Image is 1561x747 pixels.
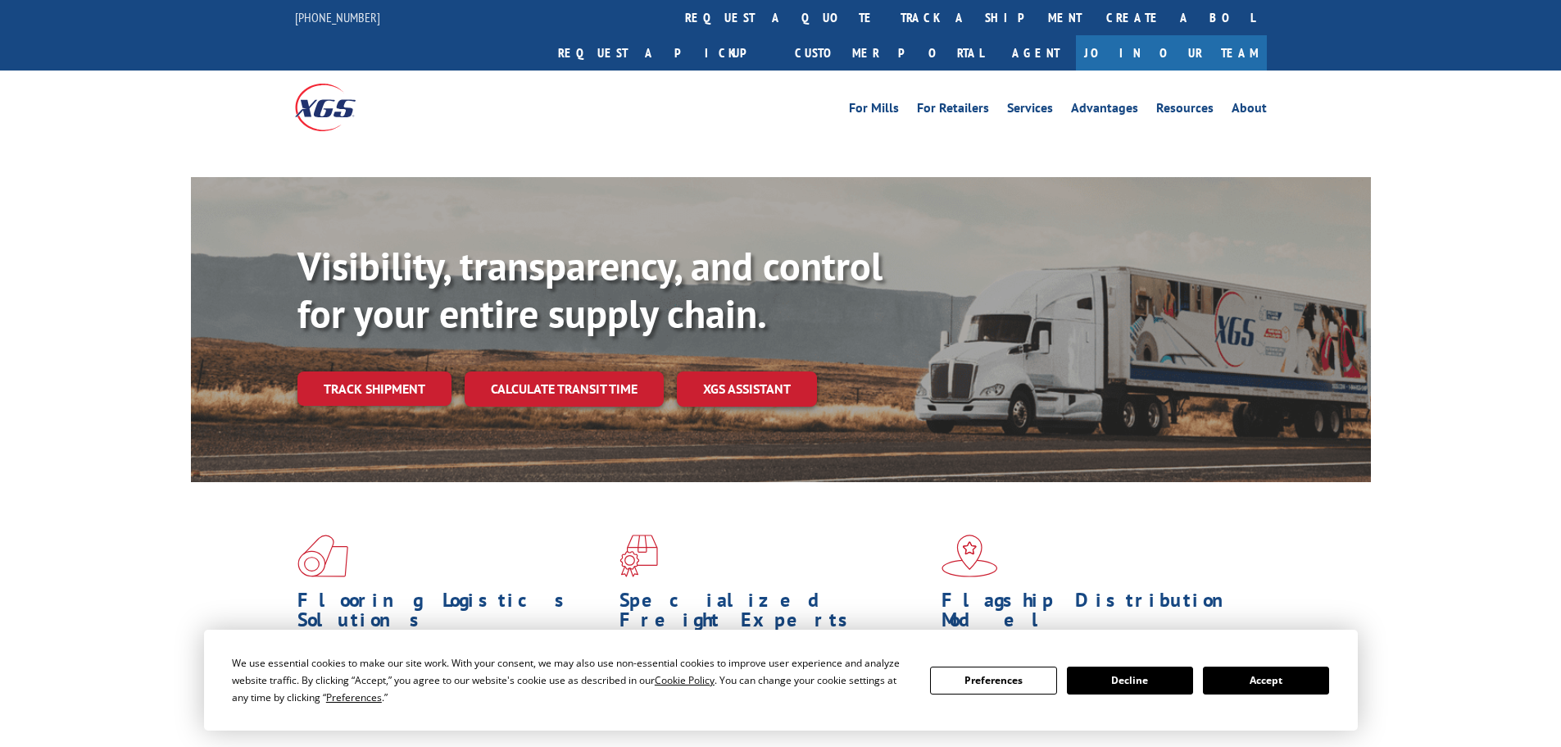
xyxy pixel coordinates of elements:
[783,35,996,71] a: Customer Portal
[204,630,1358,731] div: Cookie Consent Prompt
[1232,102,1267,120] a: About
[849,102,899,120] a: For Mills
[546,35,783,71] a: Request a pickup
[297,535,348,577] img: xgs-icon-total-supply-chain-intelligence-red
[619,590,929,638] h1: Specialized Freight Experts
[996,35,1076,71] a: Agent
[1007,102,1053,120] a: Services
[619,535,658,577] img: xgs-icon-focused-on-flooring-red
[917,102,989,120] a: For Retailers
[1156,102,1214,120] a: Resources
[655,673,715,687] span: Cookie Policy
[1076,35,1267,71] a: Join Our Team
[297,371,452,406] a: Track shipment
[232,654,910,706] div: We use essential cookies to make our site work. With your consent, we may also use non-essential ...
[297,240,883,339] b: Visibility, transparency, and control for your entire supply chain.
[326,690,382,704] span: Preferences
[930,667,1056,695] button: Preferences
[295,9,380,25] a: [PHONE_NUMBER]
[465,371,664,407] a: Calculate transit time
[1067,667,1193,695] button: Decline
[1071,102,1138,120] a: Advantages
[297,590,607,638] h1: Flooring Logistics Solutions
[1203,667,1329,695] button: Accept
[942,590,1251,638] h1: Flagship Distribution Model
[942,535,998,577] img: xgs-icon-flagship-distribution-model-red
[677,371,817,407] a: XGS ASSISTANT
